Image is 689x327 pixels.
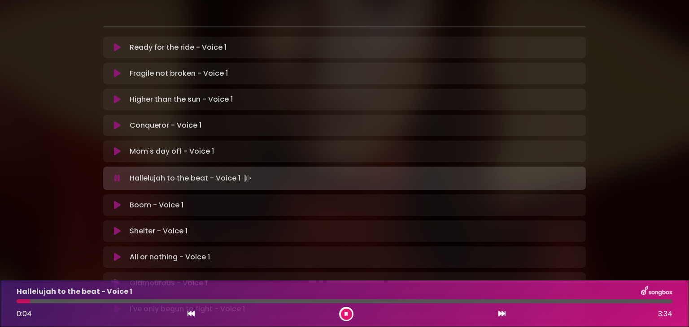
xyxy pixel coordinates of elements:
[130,146,214,157] p: Mom's day off - Voice 1
[130,68,228,79] p: Fragile not broken - Voice 1
[641,286,672,297] img: songbox-logo-white.png
[130,94,233,105] p: Higher than the sun - Voice 1
[130,42,227,53] p: Ready for the ride - Voice 1
[130,120,201,131] p: Conqueror - Voice 1
[130,172,253,185] p: Hallelujah to the beat - Voice 1
[130,278,207,288] p: Glamourous - Voice 1
[130,226,188,237] p: Shelter - Voice 1
[17,286,132,297] p: Hallelujah to the beat - Voice 1
[658,309,672,319] span: 3:34
[130,252,210,262] p: All or nothing - Voice 1
[130,200,183,211] p: Boom - Voice 1
[240,172,253,185] img: waveform4.gif
[17,309,32,319] span: 0:04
